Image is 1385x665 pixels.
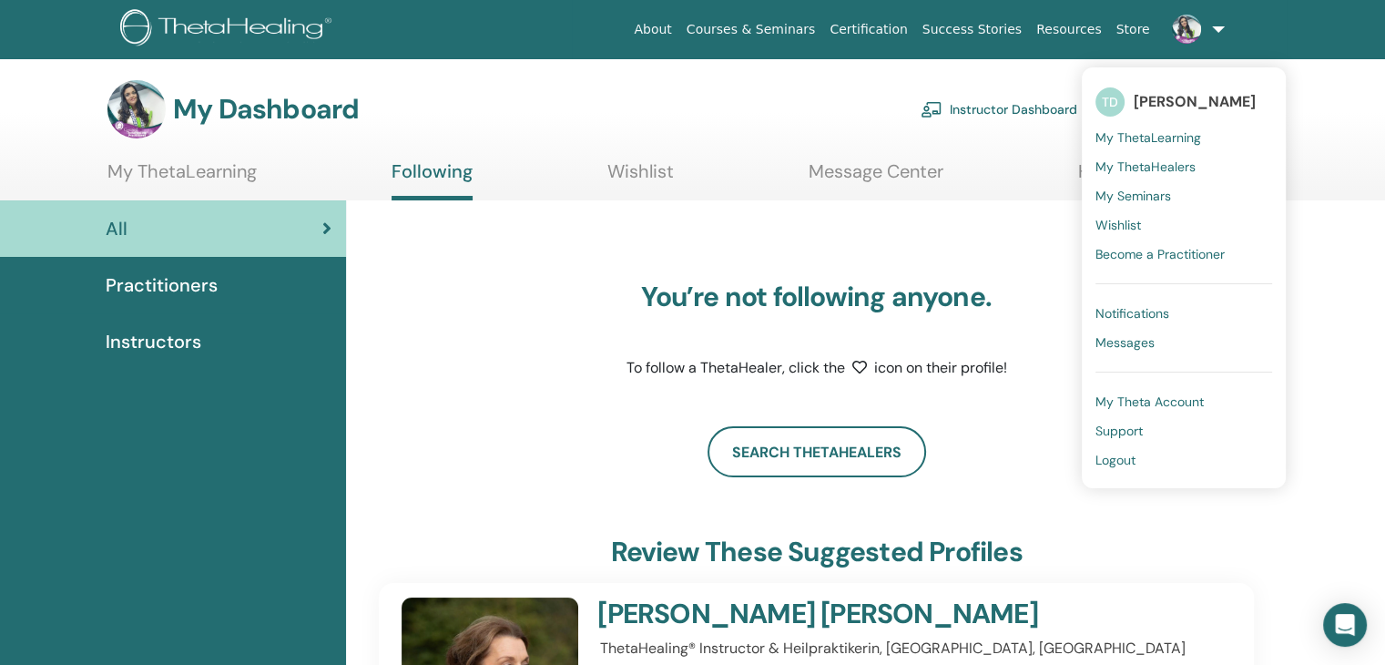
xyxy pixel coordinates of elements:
[1095,416,1272,445] a: Support
[1095,387,1272,416] a: My Theta Account
[611,536,1023,568] h3: Review these suggested profiles
[1095,423,1143,439] span: Support
[106,328,201,355] span: Instructors
[1095,123,1272,152] a: My ThetaLearning
[106,271,218,299] span: Practitioners
[626,13,678,46] a: About
[1323,603,1367,647] div: Open Intercom Messenger
[921,89,1077,129] a: Instructor Dashboard
[1095,334,1155,351] span: Messages
[1095,328,1272,357] a: Messages
[600,638,1220,660] p: ThetaHealing® Instructor & Heilpraktikerin, [GEOGRAPHIC_DATA], [GEOGRAPHIC_DATA]
[809,160,943,196] a: Message Center
[1095,129,1201,146] span: My ThetaLearning
[173,93,359,126] h3: My Dashboard
[1095,152,1272,181] a: My ThetaHealers
[1172,15,1201,44] img: default.jpg
[107,160,257,196] a: My ThetaLearning
[589,281,1044,313] h3: You’re not following anyone.
[1078,160,1225,196] a: Help & Resources
[708,426,926,477] a: Search ThetaHealers
[1134,92,1256,111] span: [PERSON_NAME]
[1095,452,1135,468] span: Logout
[106,215,127,242] span: All
[1095,188,1171,204] span: My Seminars
[1095,445,1272,475] a: Logout
[392,160,473,200] a: Following
[589,357,1044,379] p: To follow a ThetaHealer, click the icon on their profile!
[1095,210,1272,240] a: Wishlist
[1095,305,1169,322] span: Notifications
[1109,13,1157,46] a: Store
[607,160,674,196] a: Wishlist
[1095,87,1125,117] span: TD
[1029,13,1109,46] a: Resources
[597,598,1115,630] h4: [PERSON_NAME] [PERSON_NAME]
[120,9,338,50] img: logo.png
[1095,181,1272,210] a: My Seminars
[107,80,166,138] img: default.jpg
[1095,81,1272,123] a: TD[PERSON_NAME]
[921,101,942,118] img: chalkboard-teacher.svg
[1095,246,1225,262] span: Become a Practitioner
[1095,299,1272,328] a: Notifications
[1095,217,1141,233] span: Wishlist
[1095,159,1196,175] span: My ThetaHealers
[1095,240,1272,269] a: Become a Practitioner
[822,13,914,46] a: Certification
[679,13,823,46] a: Courses & Seminars
[1095,394,1204,410] span: My Theta Account
[915,13,1029,46] a: Success Stories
